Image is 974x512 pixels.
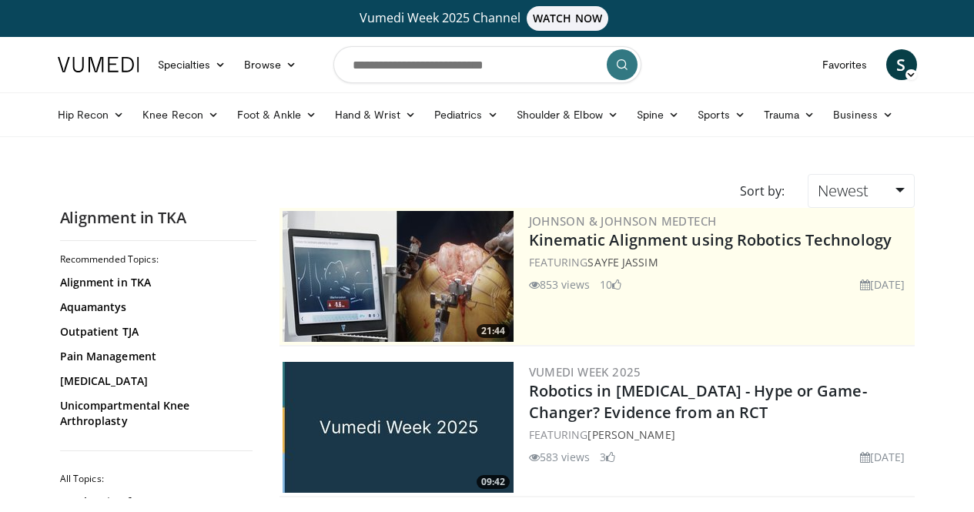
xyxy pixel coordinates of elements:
a: Hip Recon [49,99,134,130]
div: FEATURING [529,427,912,443]
img: 85482610-0380-4aae-aa4a-4a9be0c1a4f1.300x170_q85_crop-smart_upscale.jpg [283,211,514,342]
a: 3D Planning for [MEDICAL_DATA] [60,494,249,510]
a: Vumedi Week 2025 ChannelWATCH NOW [60,6,915,31]
img: ac8e8238-165a-4ac4-92b1-6d6047489aa4.jpg.300x170_q85_crop-smart_upscale.jpg [283,362,514,493]
li: 3 [600,449,615,465]
span: Newest [818,180,869,201]
a: Foot & Ankle [228,99,326,130]
a: Outpatient TJA [60,324,249,340]
span: 21:44 [477,324,510,338]
a: Sayfe Jassim [587,255,658,269]
a: S [886,49,917,80]
h2: Recommended Topics: [60,253,253,266]
a: Shoulder & Elbow [507,99,628,130]
a: Spine [628,99,688,130]
a: Johnson & Johnson MedTech [529,213,717,229]
a: Newest [808,174,914,208]
a: [PERSON_NAME] [587,427,674,442]
a: Specialties [149,49,236,80]
a: Favorites [813,49,877,80]
h2: All Topics: [60,473,253,485]
a: Sports [688,99,755,130]
span: 09:42 [477,475,510,489]
li: 583 views [529,449,591,465]
div: Sort by: [728,174,796,208]
input: Search topics, interventions [333,46,641,83]
a: Browse [235,49,306,80]
a: Robotics in [MEDICAL_DATA] - Hype or Game-Changer? Evidence from an RCT [529,380,867,423]
h2: Alignment in TKA [60,208,256,228]
a: Vumedi Week 2025 [529,364,641,380]
li: 10 [600,276,621,293]
a: Business [824,99,902,130]
a: Alignment in TKA [60,275,249,290]
a: Unicompartmental Knee Arthroplasty [60,398,249,429]
a: Pediatrics [425,99,507,130]
li: [DATE] [860,449,905,465]
li: 853 views [529,276,591,293]
a: Trauma [755,99,825,130]
a: Hand & Wrist [326,99,425,130]
a: Knee Recon [133,99,228,130]
div: FEATURING [529,254,912,270]
span: WATCH NOW [527,6,608,31]
a: 09:42 [283,362,514,493]
a: Pain Management [60,349,249,364]
a: Kinematic Alignment using Robotics Technology [529,229,892,250]
img: VuMedi Logo [58,57,139,72]
a: 21:44 [283,211,514,342]
a: Aquamantys [60,300,249,315]
a: [MEDICAL_DATA] [60,373,249,389]
li: [DATE] [860,276,905,293]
